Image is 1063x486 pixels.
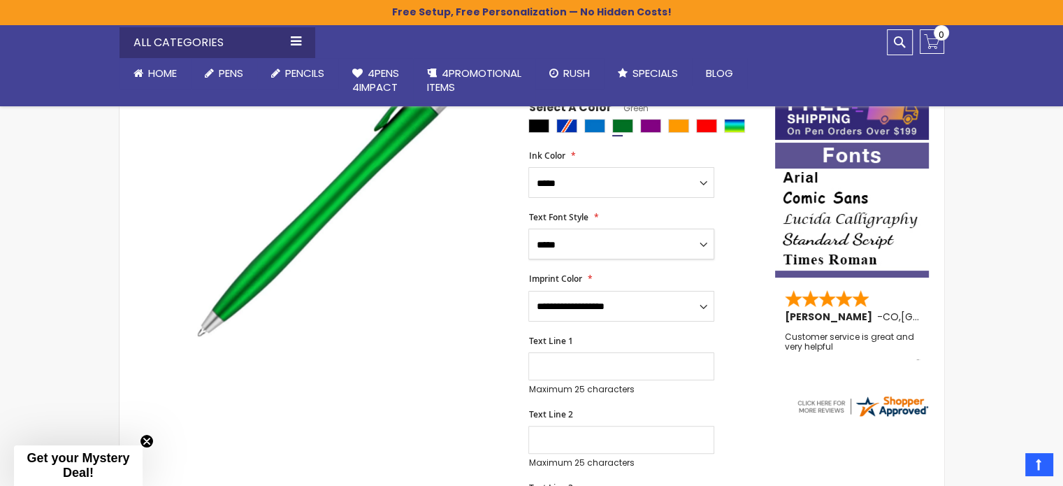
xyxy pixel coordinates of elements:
span: Text Line 2 [528,408,572,420]
span: 4Pens 4impact [352,66,399,94]
span: Text Font Style [528,211,588,223]
a: Specials [604,58,692,89]
span: - , [877,310,1004,324]
div: Orange [668,119,689,133]
a: Blog [692,58,747,89]
span: Pens [219,66,243,80]
img: touchwrite-query-stylus-pen-green_1.jpg [190,25,509,345]
p: Maximum 25 characters [528,384,714,395]
iframe: Google Customer Reviews [948,448,1063,486]
div: Red [696,119,717,133]
span: Home [148,66,177,80]
a: 0 [920,29,944,54]
a: 4pens.com certificate URL [795,410,930,422]
div: All Categories [120,27,315,58]
span: Green [611,102,648,114]
a: Rush [535,58,604,89]
span: CO [883,310,899,324]
div: Customer service is great and very helpful [785,332,920,362]
div: Purple [640,119,661,133]
img: 4pens.com widget logo [795,394,930,419]
a: Home [120,58,191,89]
p: Maximum 25 characters [528,457,714,469]
a: 4Pens4impact [338,58,413,103]
button: Close teaser [140,434,154,448]
span: 4PROMOTIONAL ITEMS [427,66,521,94]
span: Select A Color [528,100,611,119]
img: Free shipping on orders over $199 [775,90,929,140]
span: [PERSON_NAME] [785,310,877,324]
div: Blue Light [584,119,605,133]
a: Pencils [257,58,338,89]
div: Get your Mystery Deal!Close teaser [14,445,143,486]
div: Assorted [724,119,745,133]
a: 4PROMOTIONALITEMS [413,58,535,103]
span: Pencils [285,66,324,80]
div: Green [612,119,633,133]
span: Get your Mystery Deal! [27,451,129,480]
span: Specials [632,66,678,80]
span: Imprint Color [528,273,581,285]
span: [GEOGRAPHIC_DATA] [901,310,1004,324]
span: Ink Color [528,150,565,162]
span: Blog [706,66,733,80]
span: 0 [939,28,944,41]
span: Text Line 1 [528,335,572,347]
div: Black [528,119,549,133]
span: Rush [563,66,590,80]
img: font-personalization-examples [775,143,929,278]
a: Pens [191,58,257,89]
